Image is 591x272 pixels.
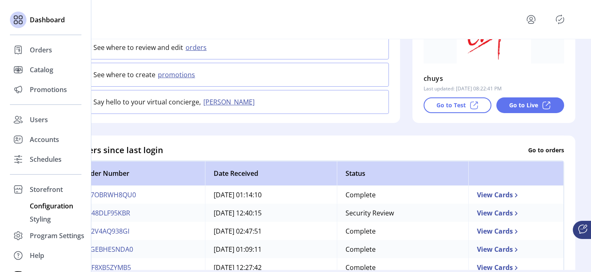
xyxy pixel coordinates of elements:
[436,101,466,109] p: Go to Test
[205,161,336,185] th: Date Received
[30,154,62,164] span: Schedules
[30,45,52,55] span: Orders
[337,222,468,240] td: Complete
[337,161,468,185] th: Status
[424,72,443,85] p: chuys
[201,97,260,107] button: [PERSON_NAME]
[155,70,200,80] button: promotions
[337,203,468,222] td: Security Review
[524,13,538,26] button: menu
[30,214,51,224] span: Styling
[74,203,205,222] td: NR48DLF95KBR
[74,240,205,258] td: AXGEBHESNDA0
[30,115,48,125] span: Users
[74,161,205,185] th: Order Number
[74,222,205,240] td: N72V4AQ938GI
[205,185,336,203] td: [DATE] 01:14:10
[30,85,67,95] span: Promotions
[205,240,336,258] td: [DATE] 01:09:11
[30,15,65,25] span: Dashboard
[528,146,564,154] p: Go to orders
[337,240,468,258] td: Complete
[30,135,59,144] span: Accounts
[30,201,73,211] span: Configuration
[183,43,212,52] button: orders
[468,222,564,240] td: View Cards
[30,65,53,75] span: Catalog
[468,185,564,203] td: View Cards
[468,203,564,222] td: View Cards
[93,70,155,80] p: See where to create
[30,231,84,241] span: Program Settings
[74,185,205,203] td: NF7OBRWH8QU0
[30,184,63,194] span: Storefront
[73,144,163,156] h4: Orders since last login
[205,203,336,222] td: [DATE] 12:40:15
[553,13,567,26] button: Publisher Panel
[93,43,183,52] p: See where to review and edit
[93,97,201,107] p: Say hello to your virtual concierge,
[468,240,564,258] td: View Cards
[337,185,468,203] td: Complete
[424,85,502,92] p: Last updated: [DATE] 08:22:41 PM
[509,101,538,109] p: Go to Live
[205,222,336,240] td: [DATE] 02:47:51
[30,251,44,260] span: Help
